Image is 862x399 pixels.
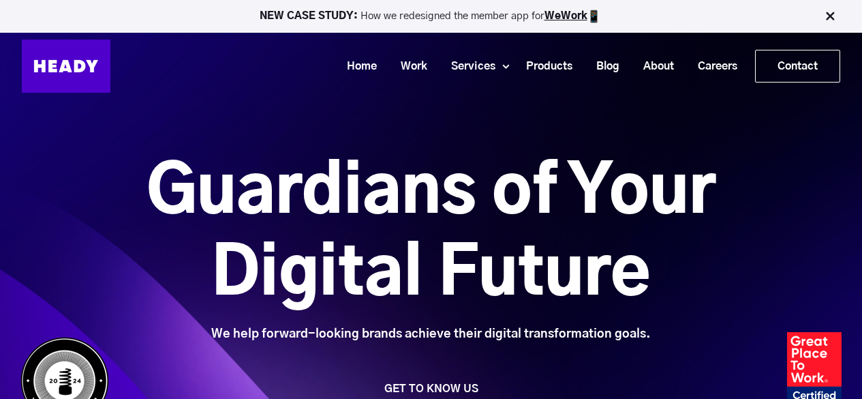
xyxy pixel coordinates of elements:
strong: NEW CASE STUDY: [260,11,360,21]
p: How we redesigned the member app for [6,10,856,23]
a: Careers [681,54,744,79]
a: Home [330,54,384,79]
a: Services [434,54,502,79]
a: WeWork [544,11,587,21]
a: Products [509,54,579,79]
div: We help forward-looking brands achieve their digital transformation goals. [70,327,792,342]
img: app emoji [587,10,601,23]
img: Heady_Logo_Web-01 (1) [22,40,110,93]
h1: Guardians of Your Digital Future [70,152,792,316]
a: Work [384,54,434,79]
div: Navigation Menu [124,50,840,83]
a: About [626,54,681,79]
a: Blog [579,54,626,79]
img: Close Bar [823,10,837,23]
a: Contact [756,50,840,82]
